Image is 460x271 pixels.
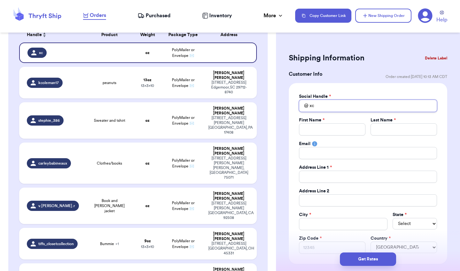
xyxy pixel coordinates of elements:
span: Bummie [100,241,119,246]
h3: Customer Info [289,70,322,78]
span: 13 x 3 x 10 [141,84,154,88]
span: v.[PERSON_NAME].r [38,203,75,208]
strong: 9 oz [144,239,151,243]
span: PolyMailer or Envelope ✉️ [172,116,195,125]
label: Country [371,235,391,242]
span: tiffs_closetcollection [38,241,74,246]
label: City [299,212,311,218]
button: Sort ascending [42,31,47,39]
a: Help [436,11,447,24]
h2: Shipping Information [289,53,364,63]
span: Book and [PERSON_NAME] jacket [89,198,129,213]
span: PolyMailer or Envelope ✉️ [172,239,195,249]
a: Purchased [138,12,171,19]
span: 13 x 3 x 10 [141,245,154,249]
th: Address [204,27,257,43]
strong: oz [145,119,149,122]
div: [STREET_ADDRESS][PERSON_NAME] [GEOGRAPHIC_DATA] , CA 92508 [208,201,249,220]
span: PolyMailer or Envelope ✉️ [172,78,195,88]
label: First Name [299,117,325,123]
span: Clothes/books [97,161,122,166]
div: [STREET_ADDRESS][PERSON_NAME] [GEOGRAPHIC_DATA] , PA 17408 [208,116,249,135]
span: + 1 [115,242,119,246]
a: Inventory [202,12,232,19]
button: Copy Customer Link [295,9,351,23]
strong: oz [145,204,149,208]
span: Purchased [146,12,171,19]
label: State [393,212,407,218]
div: @ [299,100,308,112]
div: [PERSON_NAME] [PERSON_NAME] [208,191,249,201]
div: [STREET_ADDRESS] Edgemoor , SC 29712-8740 [208,80,249,95]
button: New Shipping Order [355,9,411,23]
label: Address Line 2 [299,188,329,194]
input: 12345 [299,242,365,254]
a: Orders [83,12,106,20]
span: xc [39,50,43,55]
div: [PERSON_NAME] [PERSON_NAME] [208,106,249,116]
span: PolyMailer or Envelope ✉️ [172,48,195,58]
span: stephie_386 [38,118,60,123]
span: Inventory [209,12,232,19]
span: Handle [27,32,42,38]
label: Social Handle [299,93,331,100]
span: Order created: [DATE] 10:13 AM CDT [386,74,447,79]
span: PolyMailer or Envelope ✉️ [172,201,195,211]
button: Get Rates [340,252,396,266]
span: Sweater and tshirt [94,118,125,123]
button: Delete Label [422,51,450,65]
span: Help [436,16,447,24]
span: PolyMailer or Envelope ✉️ [172,159,195,168]
strong: 13 oz [143,78,151,82]
div: More [264,12,284,19]
span: kcoleman17 [38,80,59,85]
strong: oz [145,161,149,165]
div: [STREET_ADDRESS][PERSON_NAME] [PERSON_NAME] , [GEOGRAPHIC_DATA] 75071 [208,156,249,180]
span: peanuts [103,80,116,85]
div: [PERSON_NAME] [PERSON_NAME] [208,146,249,156]
span: carleybabineaux [38,161,67,166]
strong: oz [145,51,149,55]
div: [STREET_ADDRESS] [GEOGRAPHIC_DATA] , OH 45331 [208,241,249,256]
label: Last Name [371,117,396,123]
th: Weight [133,27,162,43]
th: Package Type [162,27,204,43]
div: [PERSON_NAME] [PERSON_NAME] [208,71,249,80]
label: Email [299,141,310,147]
label: Zip Code [299,235,322,242]
th: Product [86,27,133,43]
label: Address Line 1 [299,164,332,171]
div: [PERSON_NAME] [PERSON_NAME] [208,232,249,241]
span: Orders [90,12,106,19]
